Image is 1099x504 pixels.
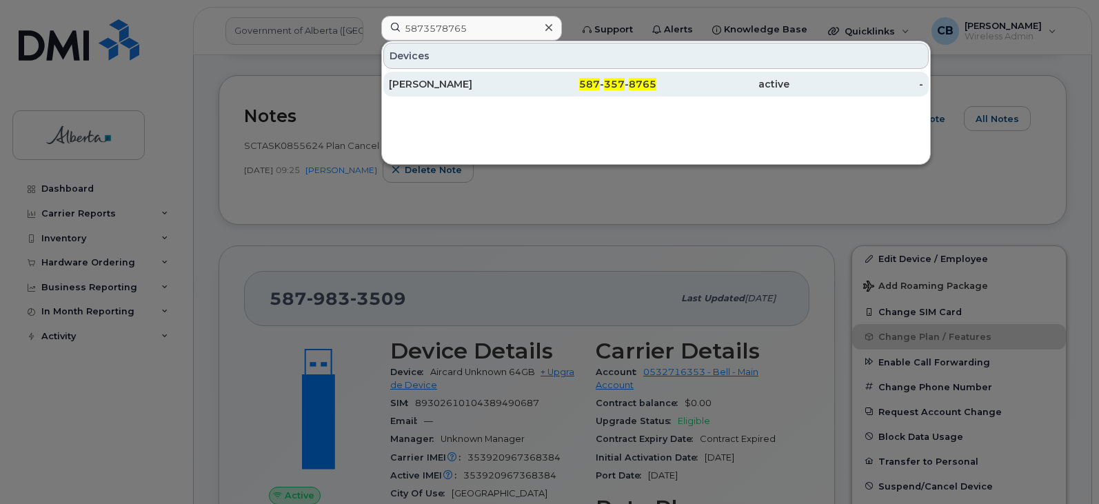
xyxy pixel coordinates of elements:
div: active [656,77,790,91]
a: [PERSON_NAME]587-357-8765active- [383,72,929,97]
div: Devices [383,43,929,69]
span: 8765 [629,78,656,90]
div: - [789,77,923,91]
input: Find something... [381,16,562,41]
span: 357 [604,78,625,90]
span: 587 [579,78,600,90]
div: [PERSON_NAME] [389,77,523,91]
div: - - [523,77,656,91]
